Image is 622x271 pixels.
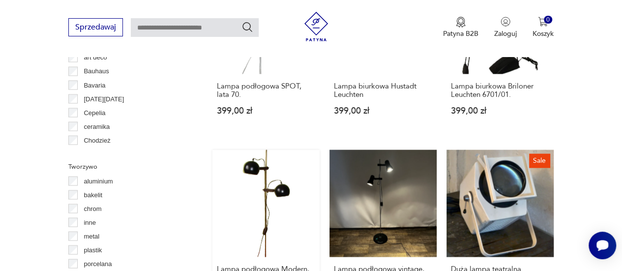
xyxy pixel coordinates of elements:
p: ceramika [84,121,110,132]
h3: Lampa biurkowa Hustadt Leuchten [334,82,432,98]
button: Szukaj [241,21,253,33]
button: 0Koszyk [533,17,554,38]
h3: Lampa podłogowa SPOT, lata 70. [217,82,315,98]
p: Koszyk [533,29,554,38]
iframe: Smartsupp widget button [589,232,616,259]
p: 399,00 zł [451,106,549,115]
div: 0 [544,16,552,24]
img: Ikonka użytkownika [501,17,510,27]
p: art deco [84,52,107,63]
p: bakelit [84,189,102,200]
p: chrom [84,203,101,214]
p: aluminium [84,176,113,186]
a: Ikona medaluPatyna B2B [443,17,478,38]
p: Patyna B2B [443,29,478,38]
p: porcelana [84,258,112,269]
p: plastik [84,244,102,255]
p: metal [84,231,99,241]
button: Zaloguj [494,17,517,38]
p: Tworzywo [68,161,189,172]
p: Zaloguj [494,29,517,38]
a: Sprzedawaj [68,25,123,31]
button: Sprzedawaj [68,18,123,36]
p: 399,00 zł [217,106,315,115]
img: Ikona medalu [456,17,466,28]
p: Bavaria [84,80,105,90]
p: [DATE][DATE] [84,93,124,104]
p: 399,00 zł [334,106,432,115]
h3: Lampa biurkowa Briloner Leuchten 6701/01. [451,82,549,98]
button: Patyna B2B [443,17,478,38]
p: inne [84,217,96,228]
p: Chodzież [84,135,110,146]
p: Ćmielów [84,149,108,159]
img: Ikona koszyka [538,17,548,27]
img: Patyna - sklep z meblami i dekoracjami vintage [301,12,331,41]
p: Cepelia [84,107,105,118]
p: Bauhaus [84,66,109,77]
